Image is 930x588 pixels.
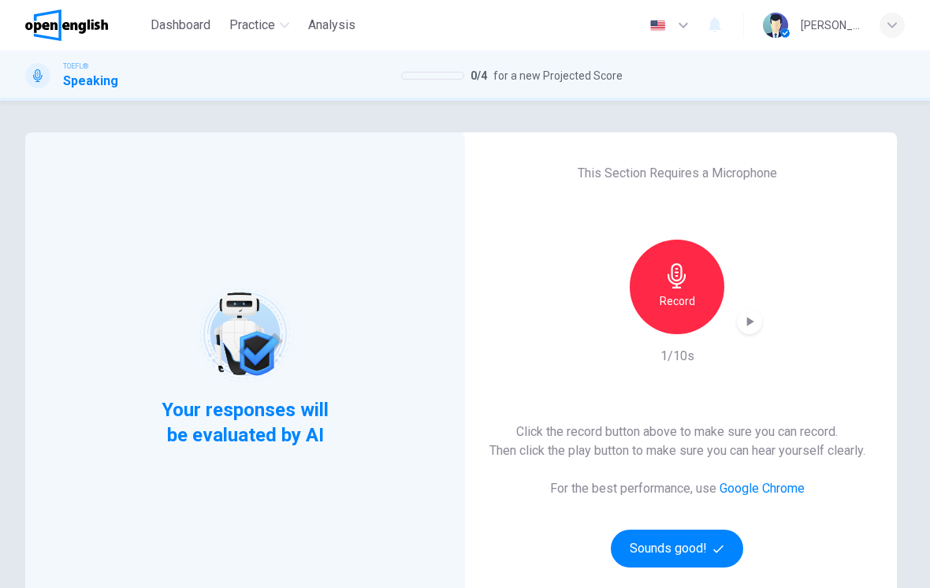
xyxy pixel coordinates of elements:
h6: For the best performance, use [550,479,805,498]
img: Profile picture [763,13,788,38]
button: Record [630,240,724,334]
h1: Speaking [63,72,118,91]
h6: This Section Requires a Microphone [578,164,777,183]
h6: Click the record button above to make sure you can record. Then click the play button to make sur... [489,422,865,460]
button: Dashboard [144,11,217,39]
span: Your responses will be evaluated by AI [150,397,341,448]
span: Analysis [308,16,355,35]
a: Google Chrome [720,481,805,496]
button: Practice [223,11,296,39]
button: Sounds good! [611,530,743,568]
h6: 1/10s [660,347,694,366]
h6: Record [660,292,695,311]
a: OpenEnglish logo [25,9,144,41]
img: OpenEnglish logo [25,9,108,41]
span: for a new Projected Score [493,66,623,85]
span: 0 / 4 [471,66,487,85]
span: Practice [229,16,275,35]
img: robot icon [195,284,295,384]
span: Dashboard [151,16,210,35]
div: [PERSON_NAME] [801,16,861,35]
button: Analysis [302,11,362,39]
span: TOEFL® [63,61,88,72]
img: en [648,20,668,32]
